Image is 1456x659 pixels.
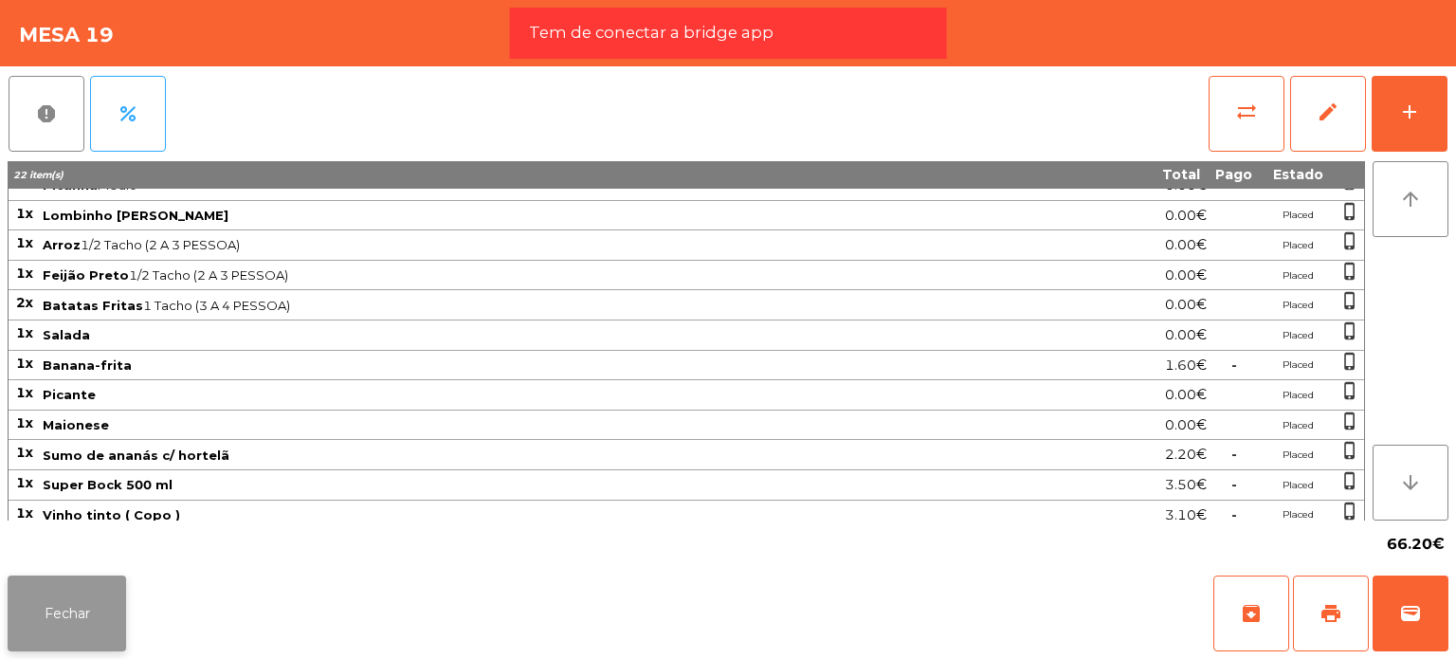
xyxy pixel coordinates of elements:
[16,265,33,282] span: 1x
[9,76,84,152] button: report
[1387,530,1445,558] span: 66.20€
[43,237,81,252] span: Arroz
[117,102,139,125] span: percent
[16,355,33,372] span: 1x
[1165,203,1207,229] span: 0.00€
[35,102,58,125] span: report
[1372,76,1447,152] button: add
[43,298,143,313] span: Batatas Fritas
[43,357,132,373] span: Banana-frita
[1340,412,1359,430] span: phone_iphone
[90,76,166,152] button: percent
[529,21,773,45] span: Tem de conectar a bridge app
[1004,160,1208,189] th: Total
[1260,470,1336,501] td: Placed
[1340,291,1359,310] span: phone_iphone
[43,477,173,492] span: Super Bock 500 ml
[1340,502,1359,521] span: phone_iphone
[1165,442,1207,467] span: 2.20€
[16,205,33,222] span: 1x
[43,387,96,402] span: Picante
[1231,446,1237,463] span: -
[1373,576,1448,651] button: wallet
[1290,76,1366,152] button: edit
[1340,441,1359,460] span: phone_iphone
[1373,161,1448,237] button: arrow_upward
[1235,101,1258,123] span: sync_alt
[16,414,33,431] span: 1x
[43,267,129,283] span: Feijão Preto
[1260,380,1336,411] td: Placed
[1260,230,1336,261] td: Placed
[1373,445,1448,521] button: arrow_downward
[1208,160,1260,189] th: Pago
[1165,382,1207,408] span: 0.00€
[43,267,1002,283] span: 1/2 Tacho (2 A 3 PESSOA)
[1165,472,1207,498] span: 3.50€
[16,234,33,251] span: 1x
[1165,503,1207,528] span: 3.10€
[1165,263,1207,288] span: 0.00€
[1260,261,1336,291] td: Placed
[43,417,109,432] span: Maionese
[1398,101,1421,123] div: add
[1231,357,1237,374] span: -
[43,448,229,463] span: Sumo de ananás c/ hortelã
[1231,476,1237,493] span: -
[1231,506,1237,523] span: -
[16,384,33,401] span: 1x
[1399,188,1422,211] i: arrow_upward
[16,324,33,341] span: 1x
[16,444,33,461] span: 1x
[1165,322,1207,348] span: 0.00€
[43,208,228,223] span: Lombinho [PERSON_NAME]
[16,504,33,522] span: 1x
[1165,232,1207,258] span: 0.00€
[1260,290,1336,320] td: Placed
[1260,351,1336,381] td: Placed
[1209,76,1284,152] button: sync_alt
[19,21,114,49] h4: Mesa 19
[1260,411,1336,441] td: Placed
[1213,576,1289,651] button: archive
[1260,320,1336,351] td: Placed
[1340,352,1359,371] span: phone_iphone
[16,294,33,311] span: 2x
[1340,231,1359,250] span: phone_iphone
[1260,501,1336,531] td: Placed
[8,576,126,651] button: Fechar
[1165,353,1207,378] span: 1.60€
[1165,292,1207,318] span: 0.00€
[1293,576,1369,651] button: print
[1340,202,1359,221] span: phone_iphone
[1399,602,1422,625] span: wallet
[43,327,90,342] span: Salada
[16,474,33,491] span: 1x
[1399,471,1422,494] i: arrow_downward
[1165,412,1207,438] span: 0.00€
[1260,201,1336,231] td: Placed
[1260,440,1336,470] td: Placed
[1340,471,1359,490] span: phone_iphone
[43,237,1002,252] span: 1/2 Tacho (2 A 3 PESSOA)
[1340,321,1359,340] span: phone_iphone
[16,174,33,192] span: 2x
[1340,262,1359,281] span: phone_iphone
[1319,602,1342,625] span: print
[1317,101,1339,123] span: edit
[1260,160,1336,189] th: Estado
[43,298,1002,313] span: 1 Tacho (3 A 4 PESSOA)
[1240,602,1263,625] span: archive
[43,507,180,522] span: Vinho tinto ( Copo )
[1340,381,1359,400] span: phone_iphone
[13,169,64,181] span: 22 item(s)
